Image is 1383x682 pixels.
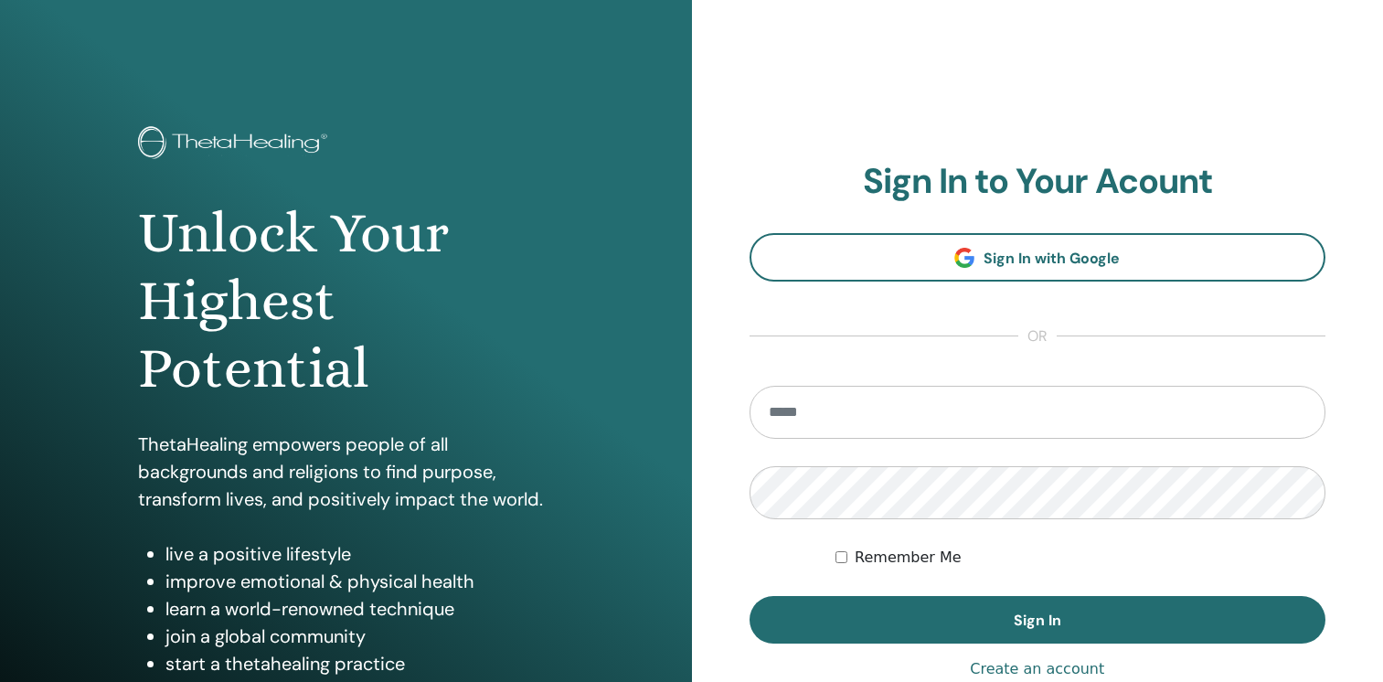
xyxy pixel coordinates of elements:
label: Remember Me [855,547,962,569]
p: ThetaHealing empowers people of all backgrounds and religions to find purpose, transform lives, a... [138,431,553,513]
li: learn a world-renowned technique [165,595,553,623]
li: improve emotional & physical health [165,568,553,595]
span: or [1018,325,1057,347]
span: Sign In with Google [984,249,1120,268]
button: Sign In [750,596,1326,644]
div: Keep me authenticated indefinitely or until I manually logout [835,547,1325,569]
h2: Sign In to Your Acount [750,161,1326,203]
h1: Unlock Your Highest Potential [138,199,553,403]
span: Sign In [1014,611,1061,630]
li: live a positive lifestyle [165,540,553,568]
li: join a global community [165,623,553,650]
li: start a thetahealing practice [165,650,553,677]
a: Create an account [970,658,1104,680]
a: Sign In with Google [750,233,1326,282]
